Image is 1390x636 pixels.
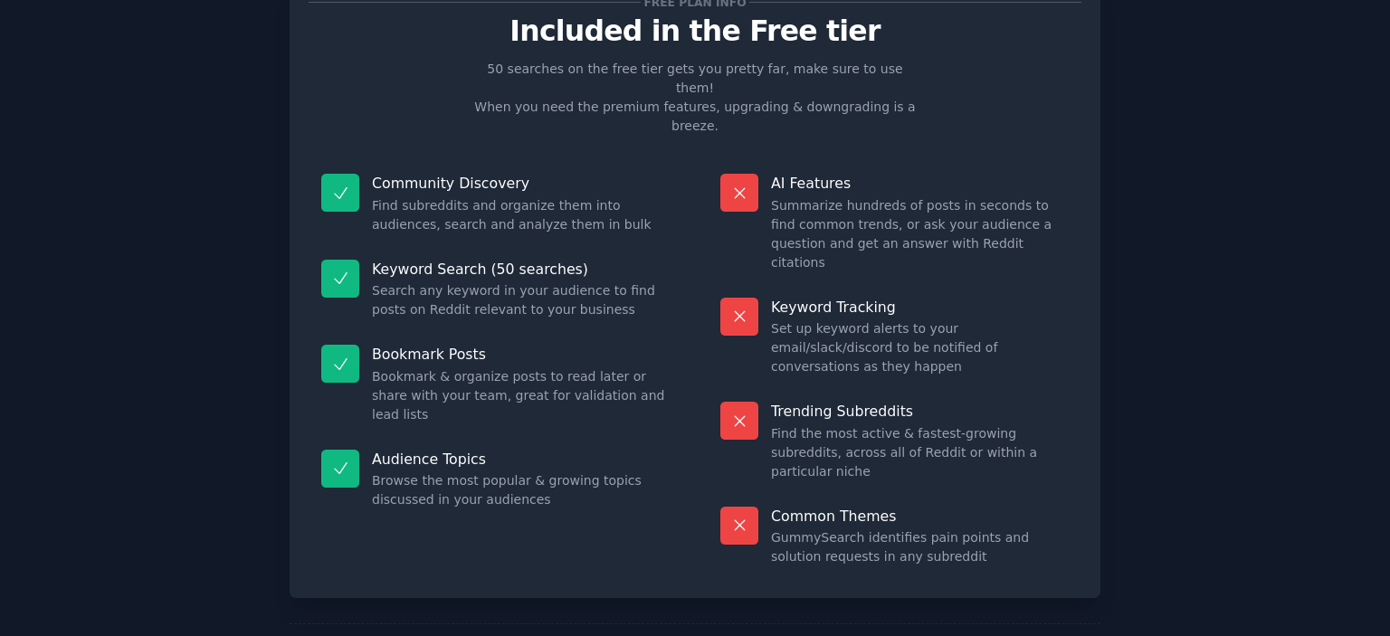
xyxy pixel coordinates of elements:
p: 50 searches on the free tier gets you pretty far, make sure to use them! When you need the premiu... [467,60,923,136]
dd: Find subreddits and organize them into audiences, search and analyze them in bulk [372,196,670,234]
dd: Bookmark & organize posts to read later or share with your team, great for validation and lead lists [372,367,670,424]
dd: Summarize hundreds of posts in seconds to find common trends, or ask your audience a question and... [771,196,1069,272]
p: Bookmark Posts [372,345,670,364]
p: AI Features [771,174,1069,193]
p: Keyword Search (50 searches) [372,260,670,279]
p: Audience Topics [372,450,670,469]
dd: Browse the most popular & growing topics discussed in your audiences [372,471,670,509]
dd: GummySearch identifies pain points and solution requests in any subreddit [771,528,1069,566]
p: Keyword Tracking [771,298,1069,317]
dd: Search any keyword in your audience to find posts on Reddit relevant to your business [372,281,670,319]
p: Common Themes [771,507,1069,526]
p: Trending Subreddits [771,402,1069,421]
p: Community Discovery [372,174,670,193]
dd: Set up keyword alerts to your email/slack/discord to be notified of conversations as they happen [771,319,1069,376]
p: Included in the Free tier [309,15,1081,47]
dd: Find the most active & fastest-growing subreddits, across all of Reddit or within a particular niche [771,424,1069,481]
